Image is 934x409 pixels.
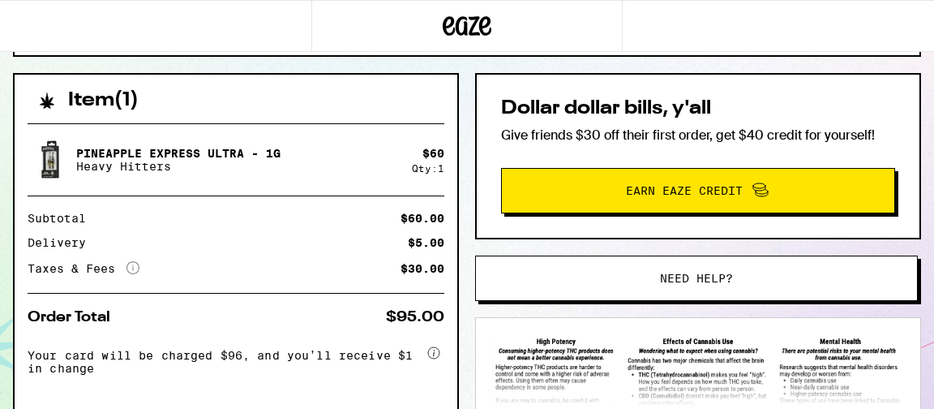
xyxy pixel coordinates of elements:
p: Give friends $30 off their first order, get $40 credit for yourself! [501,127,895,144]
div: Order Total [28,310,122,325]
button: Need help? [475,256,918,301]
div: $5.00 [408,237,444,248]
div: $60.00 [401,213,444,224]
h2: Dollar dollar bills, y'all [501,99,895,118]
div: Delivery [28,237,97,248]
div: Taxes & Fees [28,261,139,276]
div: $30.00 [401,263,444,274]
div: Qty: 1 [412,163,444,174]
button: Earn Eaze Credit [501,168,895,213]
div: Subtotal [28,213,97,224]
img: SB 540 Brochure preview [492,334,904,407]
p: Heavy Hitters [76,160,281,173]
div: $ 60 [422,147,444,160]
div: $95.00 [386,310,444,325]
span: Your card will be charged $96, and you’ll receive $1 in change [28,343,424,375]
span: Earn Eaze Credit [626,185,743,196]
p: Pineapple Express Ultra - 1g [76,147,281,160]
span: Hi. Need any help? [10,11,117,24]
h2: Item ( 1 ) [68,91,139,110]
span: Need help? [660,273,733,284]
img: Pineapple Express Ultra - 1g [28,137,73,183]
